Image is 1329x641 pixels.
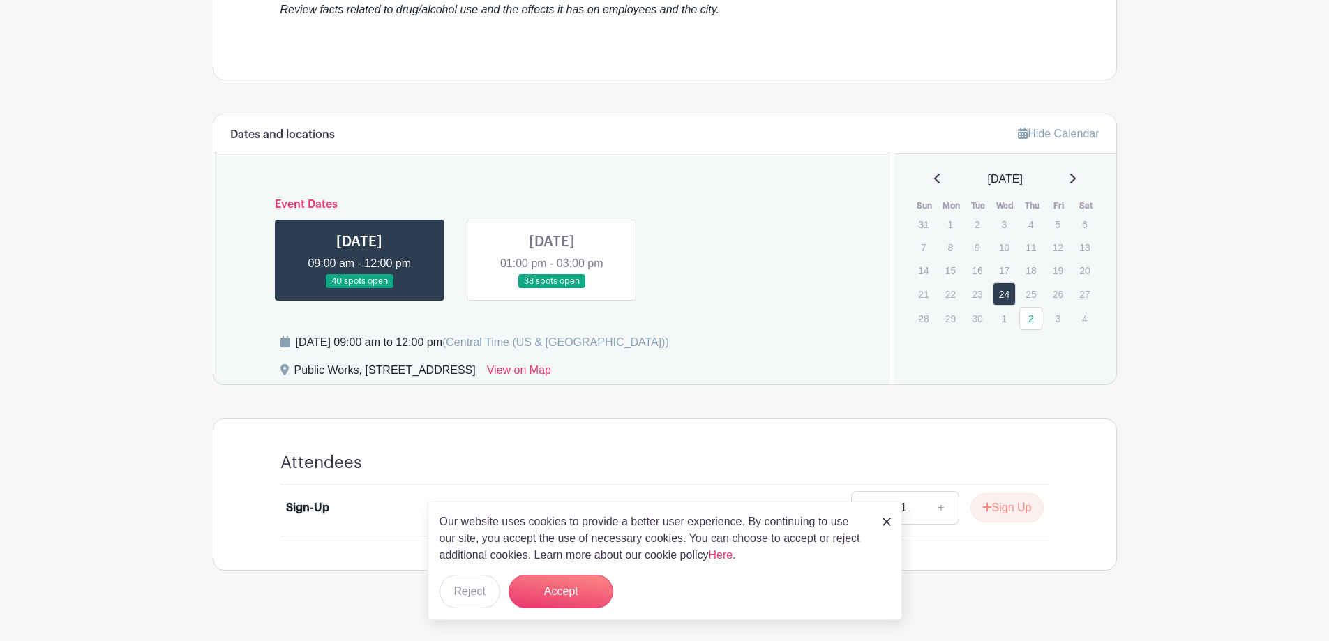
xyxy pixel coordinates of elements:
[509,575,613,608] button: Accept
[1019,259,1042,281] p: 18
[883,518,891,526] img: close_button-5f87c8562297e5c2d7936805f587ecaba9071eb48480494691a3f1689db116b3.svg
[966,308,989,329] p: 30
[1046,308,1069,329] p: 3
[1018,128,1099,139] a: Hide Calendar
[1072,199,1099,213] th: Sat
[851,491,883,525] a: -
[993,308,1016,329] p: 1
[440,513,868,564] p: Our website uses cookies to provide a better user experience. By continuing to use our site, you ...
[1073,236,1096,258] p: 13
[442,336,669,348] span: (Central Time (US & [GEOGRAPHIC_DATA]))
[1019,283,1042,305] p: 25
[294,362,476,384] div: Public Works, [STREET_ADDRESS]
[751,499,840,516] div: 40 spots available
[993,282,1016,306] a: 24
[966,236,989,258] p: 9
[280,453,362,473] h4: Attendees
[709,549,733,561] a: Here
[1073,213,1096,235] p: 6
[230,128,335,142] h6: Dates and locations
[1019,307,1042,330] a: 2
[939,236,962,258] p: 8
[1073,283,1096,305] p: 27
[965,199,992,213] th: Tue
[992,199,1019,213] th: Wed
[1019,199,1046,213] th: Thu
[1046,213,1069,235] p: 5
[1073,308,1096,329] p: 4
[1073,259,1096,281] p: 20
[966,283,989,305] p: 23
[993,259,1016,281] p: 17
[966,259,989,281] p: 16
[1046,199,1073,213] th: Fri
[296,334,669,351] div: [DATE] 09:00 am to 12:00 pm
[912,236,935,258] p: 7
[487,362,551,384] a: View on Map
[912,213,935,235] p: 31
[993,236,1016,258] p: 10
[939,283,962,305] p: 22
[1046,236,1069,258] p: 12
[939,259,962,281] p: 15
[939,308,962,329] p: 29
[988,171,1023,188] span: [DATE]
[286,499,329,516] div: Sign-Up
[440,575,500,608] button: Reject
[993,213,1016,235] p: 3
[1019,236,1042,258] p: 11
[912,283,935,305] p: 21
[911,199,938,213] th: Sun
[1046,259,1069,281] p: 19
[1019,213,1042,235] p: 4
[912,308,935,329] p: 28
[970,493,1044,522] button: Sign Up
[264,198,841,211] h6: Event Dates
[938,199,966,213] th: Mon
[912,259,935,281] p: 14
[924,491,959,525] a: +
[1046,283,1069,305] p: 26
[939,213,962,235] p: 1
[966,213,989,235] p: 2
